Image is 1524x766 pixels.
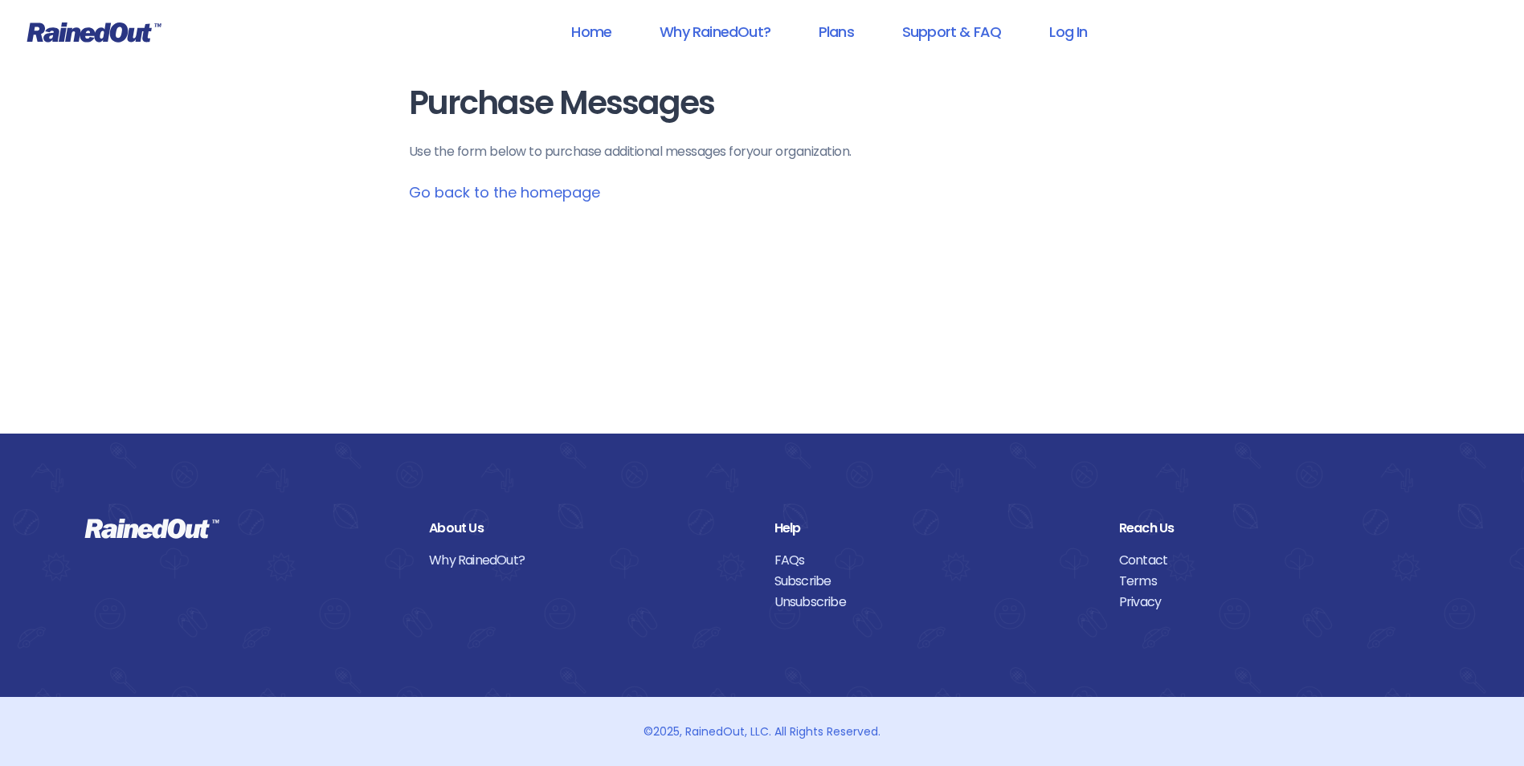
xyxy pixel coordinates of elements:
[881,14,1022,50] a: Support & FAQ
[639,14,791,50] a: Why RainedOut?
[1028,14,1108,50] a: Log In
[550,14,632,50] a: Home
[774,518,1095,539] div: Help
[409,85,1116,121] h1: Purchase Messages
[1119,592,1440,613] a: Privacy
[409,142,1116,161] p: Use the form below to purchase additional messages for your organization .
[1119,518,1440,539] div: Reach Us
[1119,550,1440,571] a: Contact
[798,14,875,50] a: Plans
[429,550,750,571] a: Why RainedOut?
[774,592,1095,613] a: Unsubscribe
[774,571,1095,592] a: Subscribe
[429,518,750,539] div: About Us
[1119,571,1440,592] a: Terms
[774,550,1095,571] a: FAQs
[409,182,600,202] a: Go back to the homepage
